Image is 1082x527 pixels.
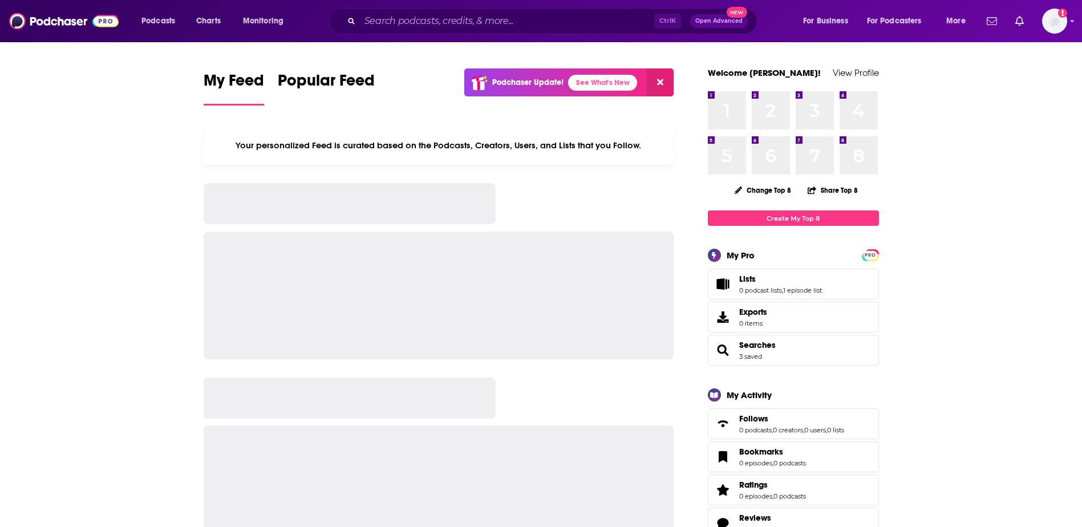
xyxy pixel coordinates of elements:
span: For Business [803,13,848,29]
a: Popular Feed [278,71,375,106]
button: Open AdvancedNew [690,14,748,28]
a: Follows [739,414,844,424]
a: Show notifications dropdown [1011,11,1028,31]
a: 0 podcasts [739,426,772,434]
span: More [946,13,966,29]
span: Popular Feed [278,71,375,97]
a: See What's New [568,75,637,91]
span: Charts [196,13,221,29]
div: Your personalized Feed is curated based on the Podcasts, Creators, Users, and Lists that you Follow. [204,126,674,165]
a: Welcome [PERSON_NAME]! [708,67,821,78]
a: Bookmarks [739,447,806,457]
a: 0 podcast lists [739,286,782,294]
button: open menu [795,12,862,30]
button: Change Top 8 [728,183,799,197]
a: 0 episodes [739,492,772,500]
span: Reviews [739,513,771,523]
button: open menu [235,12,298,30]
a: Charts [189,12,228,30]
a: 0 users [804,426,826,434]
span: Logged in as WE_Broadcast [1042,9,1067,34]
span: Podcasts [141,13,175,29]
a: Lists [739,274,822,284]
span: , [772,459,773,467]
button: Share Top 8 [807,179,858,201]
a: Create My Top 8 [708,210,879,226]
span: , [772,426,773,434]
svg: Add a profile image [1058,9,1067,18]
a: 3 saved [739,352,762,360]
a: Ratings [712,482,735,498]
span: My Feed [204,71,264,97]
a: Ratings [739,480,806,490]
a: View Profile [833,67,879,78]
img: Podchaser - Follow, Share and Rate Podcasts [9,10,119,32]
a: Exports [708,302,879,333]
span: Exports [739,307,767,317]
span: Open Advanced [695,18,743,24]
a: 0 podcasts [773,459,806,467]
a: 0 creators [773,426,803,434]
a: My Feed [204,71,264,106]
div: My Activity [727,390,772,400]
a: Bookmarks [712,449,735,465]
div: Search podcasts, credits, & more... [339,8,768,34]
span: Exports [712,309,735,325]
span: Ratings [708,475,879,505]
span: Searches [708,335,879,366]
a: 0 podcasts [773,492,806,500]
span: Lists [708,269,879,299]
a: 0 lists [827,426,844,434]
img: User Profile [1042,9,1067,34]
div: My Pro [727,250,755,261]
span: Follows [708,408,879,439]
span: Bookmarks [739,447,783,457]
button: Show profile menu [1042,9,1067,34]
a: Searches [712,342,735,358]
span: Bookmarks [708,441,879,472]
span: , [772,492,773,500]
span: , [826,426,827,434]
span: Ctrl K [654,14,681,29]
p: Podchaser Update! [492,78,564,87]
span: For Podcasters [867,13,922,29]
a: Lists [712,276,735,292]
a: PRO [864,250,877,259]
a: 0 episodes [739,459,772,467]
span: New [727,7,747,18]
a: Show notifications dropdown [982,11,1002,31]
span: PRO [864,251,877,260]
span: Follows [739,414,768,424]
a: 1 episode list [783,286,822,294]
button: open menu [133,12,190,30]
span: , [803,426,804,434]
a: Follows [712,416,735,432]
span: Monitoring [243,13,283,29]
span: 0 items [739,319,767,327]
a: Reviews [739,513,806,523]
input: Search podcasts, credits, & more... [360,12,654,30]
a: Searches [739,340,776,350]
button: open menu [860,12,938,30]
span: , [782,286,783,294]
span: Lists [739,274,756,284]
span: Ratings [739,480,768,490]
button: open menu [938,12,980,30]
